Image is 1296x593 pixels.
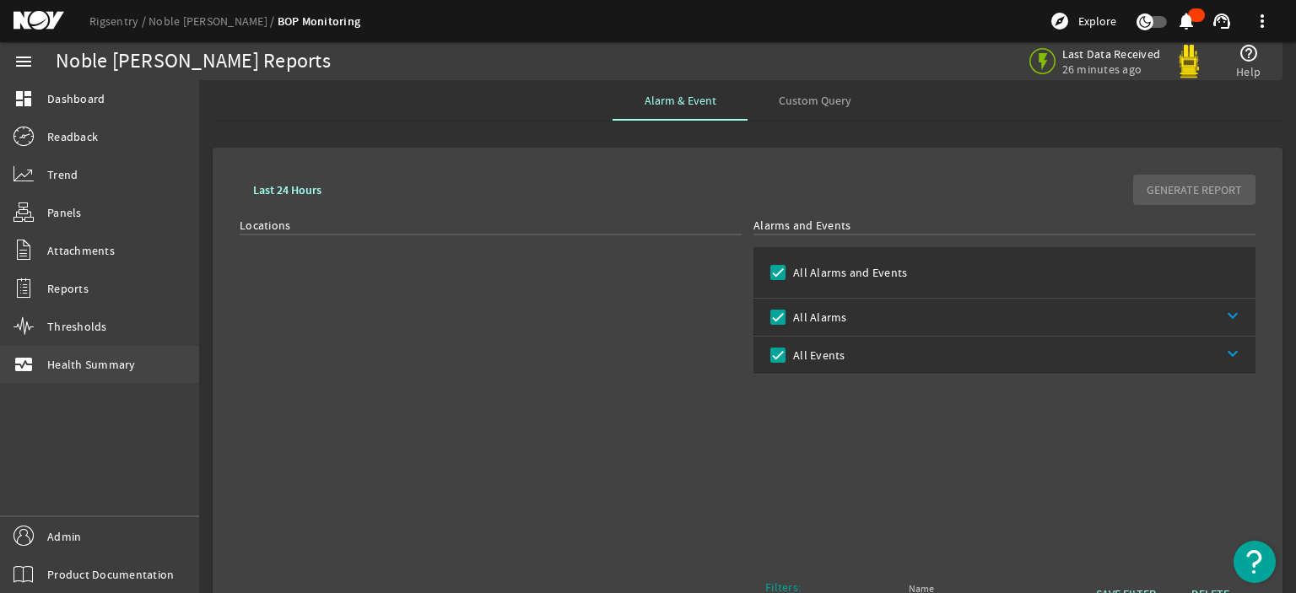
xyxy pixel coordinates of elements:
a: BOP Monitoring [278,13,361,30]
span: Reports [47,280,89,297]
div: Noble [PERSON_NAME] Reports [56,53,331,70]
a: Noble [PERSON_NAME] [148,13,278,29]
img: Yellowpod.svg [1172,45,1206,78]
span: Attachments [47,242,115,259]
span: 26 minutes ago [1062,62,1161,77]
span: Alarm & Event [645,94,716,106]
mat-icon: dashboard [13,89,34,109]
span: Readback [47,128,98,145]
span: Last Data Received [1062,46,1161,62]
span: Panels [47,204,82,221]
span: Thresholds [47,318,107,335]
mat-icon: notifications [1176,11,1196,31]
span: Explore [1078,13,1116,30]
mat-icon: monitor_heart [13,354,34,375]
button: Open Resource Center [1234,541,1276,583]
mat-icon: help_outline [1239,43,1259,63]
span: Dashboard [47,90,105,107]
label: All Alarms and Events [790,264,907,281]
span: Custom Query [779,94,851,106]
mat-icon: support_agent [1212,11,1232,31]
b: Last 24 Hours [253,182,321,198]
mat-icon: menu [13,51,34,72]
span: Health Summary [47,356,136,373]
span: Product Documentation [47,566,174,583]
button: more_vert [1242,1,1282,41]
span: Trend [47,166,78,183]
a: Rigsentry [89,13,148,29]
label: All Alarms [790,309,847,326]
div: Alarms and Events [753,217,1255,234]
div: Locations [240,217,742,234]
span: Admin [47,528,81,545]
span: Help [1236,63,1261,80]
button: Explore [1043,8,1123,35]
mat-icon: explore [1050,11,1070,31]
button: Last 24 Hours [240,175,335,205]
label: All Events [790,347,845,364]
